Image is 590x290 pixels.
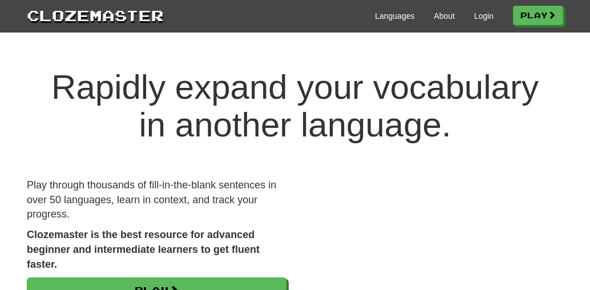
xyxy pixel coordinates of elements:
a: Languages [375,10,414,22]
a: Play [513,6,563,25]
strong: Clozemaster is the best resource for advanced beginner and intermediate learners to get fluent fa... [27,229,260,269]
a: Login [474,10,494,22]
p: Play through thousands of fill-in-the-blank sentences in over 50 languages, learn in context, and... [27,178,286,222]
a: Clozemaster [27,5,164,26]
a: About [434,10,455,22]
